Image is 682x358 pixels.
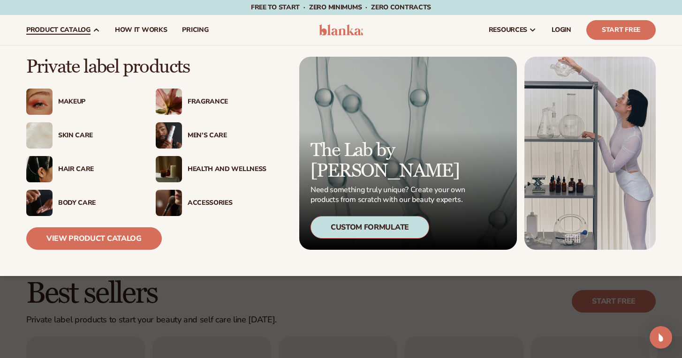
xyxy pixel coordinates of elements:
[26,89,137,115] a: Female with glitter eye makeup. Makeup
[174,15,216,45] a: pricing
[586,20,656,40] a: Start Free
[552,26,571,34] span: LOGIN
[26,89,53,115] img: Female with glitter eye makeup.
[26,122,53,149] img: Cream moisturizer swatch.
[188,199,266,207] div: Accessories
[58,98,137,106] div: Makeup
[26,190,137,216] a: Male hand applying moisturizer. Body Care
[311,140,468,181] p: The Lab by [PERSON_NAME]
[156,89,266,115] a: Pink blooming flower. Fragrance
[26,156,53,182] img: Female hair pulled back with clips.
[156,156,266,182] a: Candles and incense on table. Health And Wellness
[58,165,137,173] div: Hair Care
[26,190,53,216] img: Male hand applying moisturizer.
[26,57,266,77] p: Private label products
[650,326,672,349] div: Open Intercom Messenger
[156,156,182,182] img: Candles and incense on table.
[188,132,266,140] div: Men’s Care
[544,15,579,45] a: LOGIN
[524,57,656,250] img: Female in lab with equipment.
[319,24,364,36] img: logo
[188,165,266,173] div: Health And Wellness
[156,122,266,149] a: Male holding moisturizer bottle. Men’s Care
[481,15,544,45] a: resources
[188,98,266,106] div: Fragrance
[156,89,182,115] img: Pink blooming flower.
[26,227,162,250] a: View Product Catalog
[26,26,91,34] span: product catalog
[489,26,527,34] span: resources
[115,26,167,34] span: How It Works
[156,190,266,216] a: Female with makeup brush. Accessories
[156,122,182,149] img: Male holding moisturizer bottle.
[107,15,175,45] a: How It Works
[156,190,182,216] img: Female with makeup brush.
[299,57,517,250] a: Microscopic product formula. The Lab by [PERSON_NAME] Need something truly unique? Create your ow...
[182,26,208,34] span: pricing
[311,216,429,239] div: Custom Formulate
[19,15,107,45] a: product catalog
[58,199,137,207] div: Body Care
[26,156,137,182] a: Female hair pulled back with clips. Hair Care
[251,3,431,12] span: Free to start · ZERO minimums · ZERO contracts
[58,132,137,140] div: Skin Care
[311,185,468,205] p: Need something truly unique? Create your own products from scratch with our beauty experts.
[26,122,137,149] a: Cream moisturizer swatch. Skin Care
